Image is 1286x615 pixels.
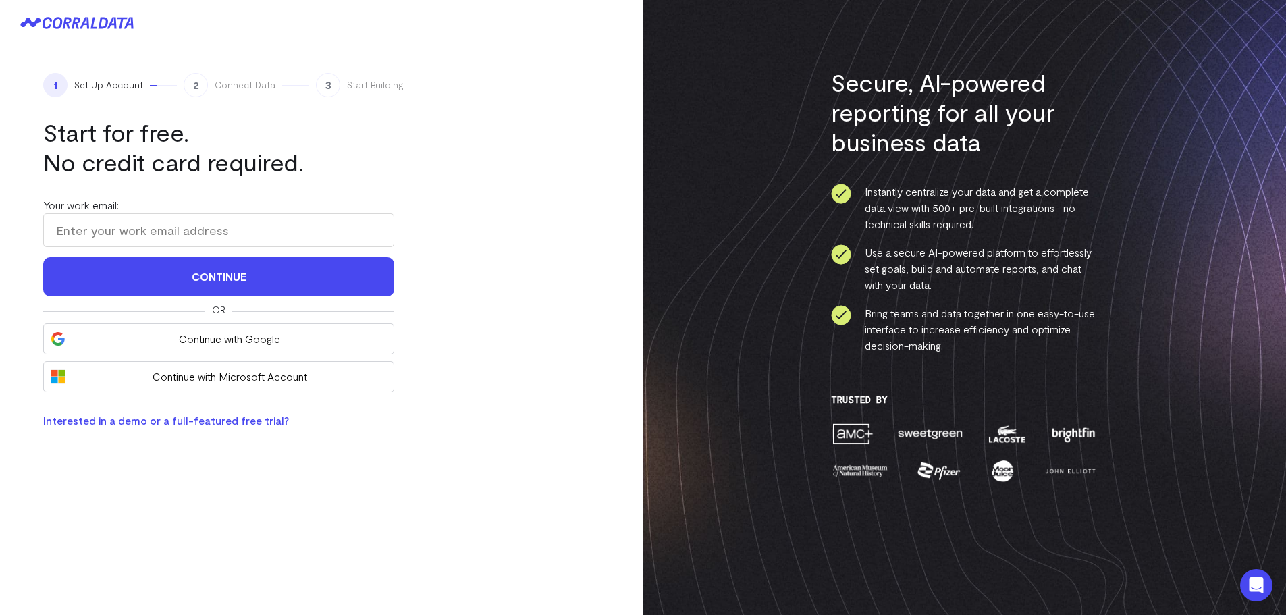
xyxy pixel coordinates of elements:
[1240,569,1272,601] div: Open Intercom Messenger
[72,331,387,347] span: Continue with Google
[831,68,1098,157] h3: Secure, AI-powered reporting for all your business data
[212,303,225,317] span: Or
[831,394,1098,405] h3: Trusted By
[43,117,394,177] h1: Start for free. No credit card required.
[72,369,387,385] span: Continue with Microsoft Account
[184,73,208,97] span: 2
[43,414,289,427] a: Interested in a demo or a full-featured free trial?
[43,361,394,392] button: Continue with Microsoft Account
[43,73,68,97] span: 1
[831,184,1098,232] li: Instantly centralize your data and get a complete data view with 500+ pre-built integrations—no t...
[347,78,404,92] span: Start Building
[43,213,394,247] input: Enter your work email address
[316,73,340,97] span: 3
[43,257,394,296] button: Continue
[831,305,1098,354] li: Bring teams and data together in one easy-to-use interface to increase efficiency and optimize de...
[831,244,1098,293] li: Use a secure AI-powered platform to effortlessly set goals, build and automate reports, and chat ...
[74,78,143,92] span: Set Up Account
[43,198,119,211] label: Your work email:
[215,78,275,92] span: Connect Data
[43,323,394,354] button: Continue with Google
